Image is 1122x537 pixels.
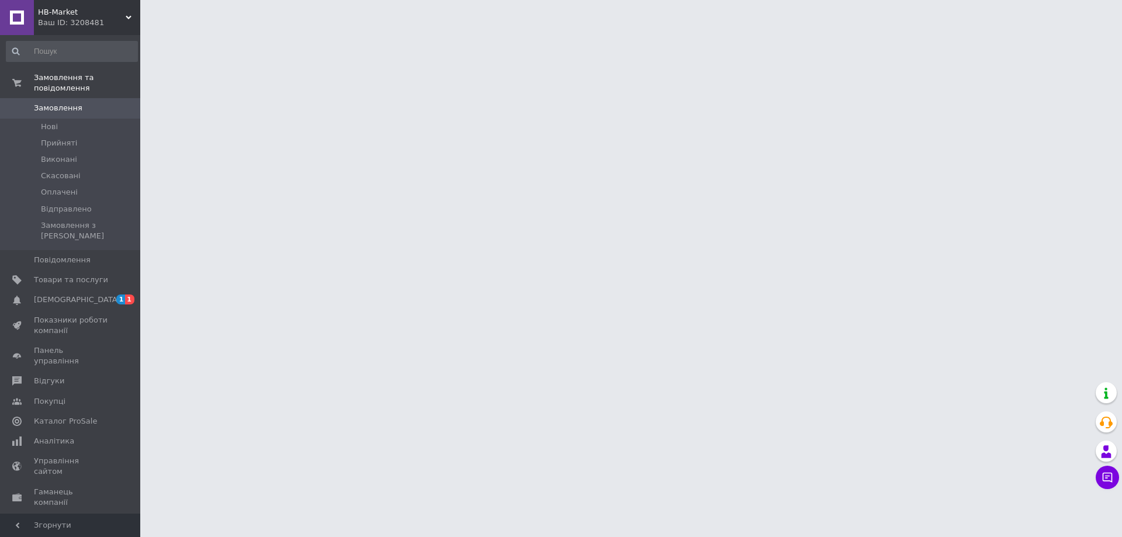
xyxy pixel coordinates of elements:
[34,487,108,508] span: Гаманець компанії
[41,204,92,214] span: Відправлено
[41,122,58,132] span: Нові
[34,295,120,305] span: [DEMOGRAPHIC_DATA]
[1096,466,1119,489] button: Чат з покупцем
[116,295,126,304] span: 1
[34,456,108,477] span: Управління сайтом
[34,72,140,93] span: Замовлення та повідомлення
[6,41,138,62] input: Пошук
[34,275,108,285] span: Товари та послуги
[41,154,77,165] span: Виконані
[38,18,140,28] div: Ваш ID: 3208481
[125,295,134,304] span: 1
[34,103,82,113] span: Замовлення
[41,138,77,148] span: Прийняті
[34,315,108,336] span: Показники роботи компанії
[38,7,126,18] span: HB-Market
[41,187,78,198] span: Оплачені
[34,255,91,265] span: Повідомлення
[34,436,74,446] span: Аналітика
[34,345,108,366] span: Панель управління
[34,376,64,386] span: Відгуки
[41,220,137,241] span: Замовлення з [PERSON_NAME]
[41,171,81,181] span: Скасовані
[34,396,65,407] span: Покупці
[34,416,97,427] span: Каталог ProSale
